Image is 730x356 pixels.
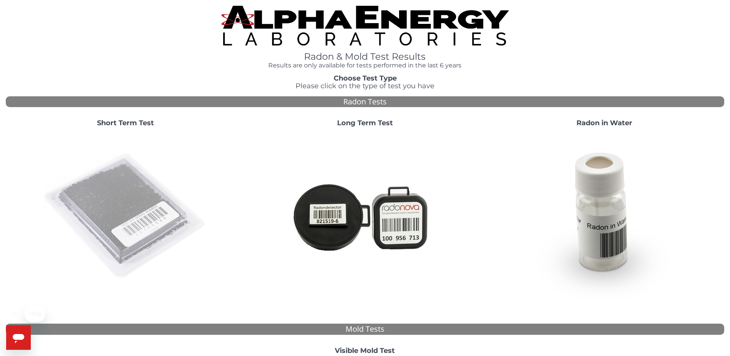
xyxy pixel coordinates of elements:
strong: Long Term Test [337,119,393,127]
iframe: Button to launch messaging window [6,325,31,350]
strong: Choose Test Type [334,74,397,82]
img: Radtrak2vsRadtrak3.jpg [282,133,448,299]
iframe: Message from company [25,305,45,322]
div: Radon Tests [6,96,724,107]
img: RadoninWater.jpg [522,133,687,299]
h1: Radon & Mold Test Results [221,52,509,62]
strong: Short Term Test [97,119,154,127]
strong: Visible Mold Test [335,346,395,355]
span: Please click on the type of test you have [296,82,434,90]
h4: Results are only available for tests performed in the last 6 years [221,62,509,69]
strong: Radon in Water [576,119,632,127]
div: Mold Tests [6,324,724,335]
iframe: Close message [6,307,22,322]
img: ShortTerm.jpg [43,133,208,299]
img: TightCrop.jpg [221,6,509,45]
